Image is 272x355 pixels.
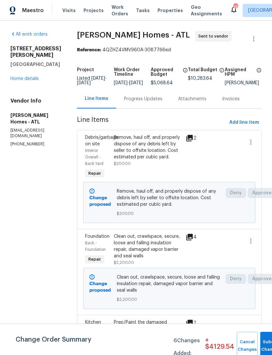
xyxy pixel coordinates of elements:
[226,188,246,198] button: Deny
[117,296,222,303] span: $2,200.00
[114,319,182,352] div: Prep/Paint the damaged cabinet base and repair to meet current standard. Remove and dispose of al...
[129,81,143,85] span: [DATE]
[77,81,91,85] span: [DATE]
[85,95,108,102] div: Line Items
[85,241,106,251] span: Back - Foundation
[117,274,222,294] span: Clean out, crawlspace, secure, loose and falling insulation repair, damaged vapor barrier and sea...
[151,68,180,77] h5: Approved Budget
[151,81,173,85] span: $5,068.64
[77,48,101,52] b: Reference:
[85,320,104,331] span: Kitchen Cabinets
[85,135,118,146] span: Debris/garbage on site
[222,96,240,102] div: Invoices
[136,8,150,13] span: Tasks
[240,338,254,353] span: Cancel Changes
[124,96,162,102] div: Progress Updates
[91,76,105,81] span: [DATE]
[186,134,196,142] div: 2
[186,233,196,241] div: 4
[77,47,262,53] div: 4QZHZ4VMV960A-3087766ed
[178,96,206,102] div: Attachments
[226,274,246,284] button: Deny
[10,112,61,125] h5: [PERSON_NAME] Homes - ATL
[77,76,107,85] span: Listed
[112,4,128,17] span: Work Orders
[22,7,44,14] span: Maestro
[77,76,107,85] span: -
[62,7,76,14] span: Visits
[10,141,61,147] p: [PHONE_NUMBER]
[114,261,134,265] span: $2,200.00
[10,128,61,139] p: [EMAIL_ADDRESS][DOMAIN_NAME]
[227,117,262,129] button: Add line item
[229,119,259,127] span: Add line item
[77,68,94,72] h5: Project
[114,134,182,160] div: Remove, haul off, and properly dispose of any debris left by seller to offsite location. Cost est...
[77,117,227,129] span: Line Items
[225,68,254,77] h5: Assigned HPM
[77,31,190,39] span: [PERSON_NAME] Homes - ATL
[10,45,61,58] h2: [STREET_ADDRESS][PERSON_NAME]
[89,282,111,293] b: Change proposed
[85,149,103,166] span: Interior Overall - Back Yard
[117,210,222,217] span: $200.00
[114,81,128,85] span: [DATE]
[89,196,111,207] b: Change proposed
[117,188,222,208] span: Remove, haul off, and properly dispose of any debris left by seller to offsite location. Cost est...
[225,81,262,85] div: [PERSON_NAME]
[256,68,262,81] span: The hpm assigned to this work order.
[183,68,188,81] span: The total cost of line items that have been approved by both Opendoor and the Trade Partner. This...
[114,68,151,77] h5: Work Order Timeline
[86,170,104,177] span: Repair
[233,4,238,10] div: 135
[219,68,224,76] span: The total cost of line items that have been proposed by Opendoor. This sum includes line items th...
[158,7,183,14] span: Properties
[85,234,110,239] span: Foundation
[114,233,182,259] div: Clean out, crawlspace, secure, loose and falling insulation repair, damaged vapor barrier and sea...
[10,61,61,68] h5: [GEOGRAPHIC_DATA]
[83,7,104,14] span: Projects
[86,256,104,263] span: Repair
[198,33,231,40] span: Sent to vendor
[114,81,143,85] span: -
[114,162,131,166] span: $200.00
[188,76,212,81] span: $10,283.64
[188,68,217,72] h5: Total Budget
[10,76,39,81] a: Home details
[191,4,222,17] span: Geo Assignments
[10,98,61,104] h4: Vendor Info
[10,32,48,37] a: All work orders
[186,319,196,327] div: 2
